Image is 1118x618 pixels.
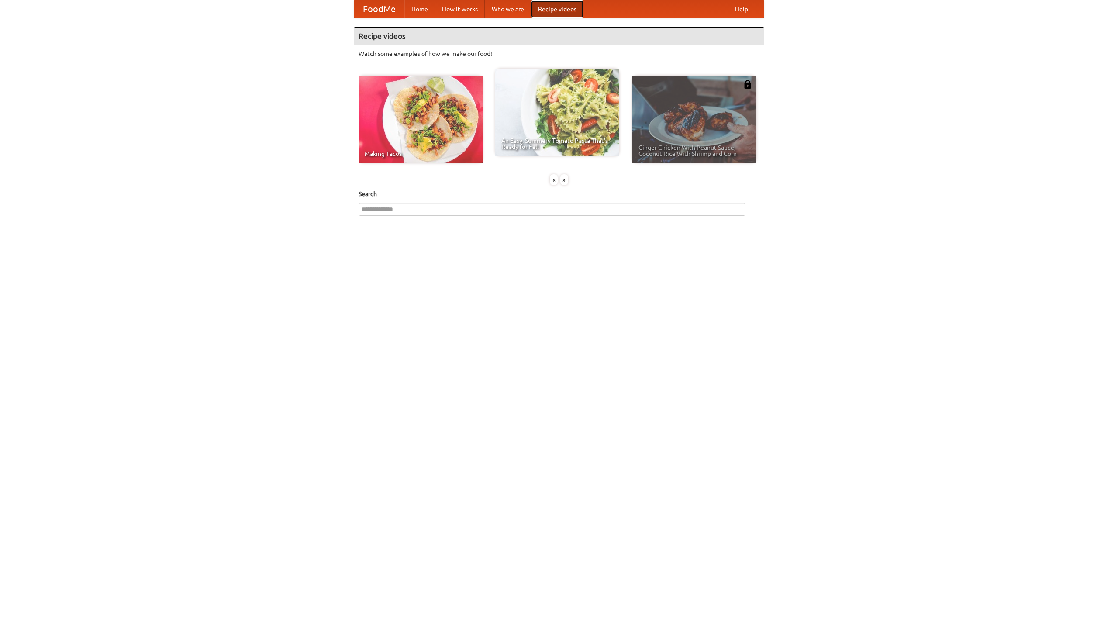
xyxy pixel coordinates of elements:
a: Recipe videos [531,0,583,18]
a: An Easy, Summery Tomato Pasta That's Ready for Fall [495,69,619,156]
a: Making Tacos [359,76,483,163]
a: FoodMe [354,0,404,18]
img: 483408.png [743,80,752,89]
h4: Recipe videos [354,28,764,45]
h5: Search [359,190,759,198]
a: Who we are [485,0,531,18]
div: » [560,174,568,185]
span: An Easy, Summery Tomato Pasta That's Ready for Fall [501,138,613,150]
a: Home [404,0,435,18]
p: Watch some examples of how we make our food! [359,49,759,58]
a: How it works [435,0,485,18]
span: Making Tacos [365,151,476,157]
div: « [550,174,558,185]
a: Help [728,0,755,18]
